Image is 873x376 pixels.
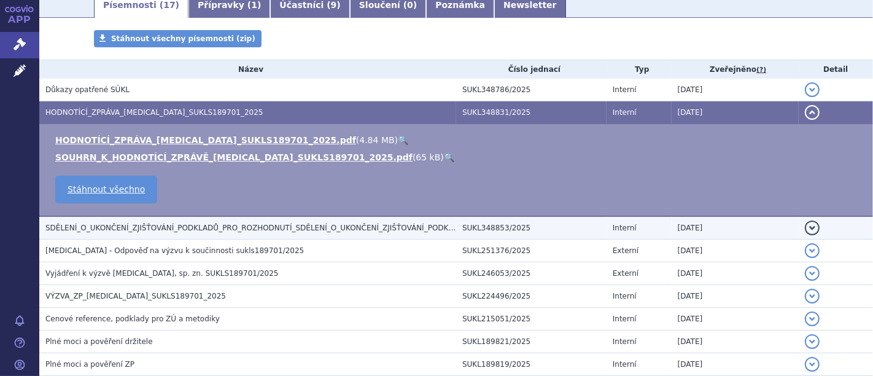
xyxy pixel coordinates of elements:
li: ( ) [55,134,861,146]
td: SUKL189821/2025 [456,331,607,353]
th: Zveřejněno [672,60,799,79]
button: detail [805,105,820,120]
td: SUKL251376/2025 [456,240,607,262]
td: [DATE] [672,79,799,101]
td: SUKL215051/2025 [456,308,607,331]
td: [DATE] [672,285,799,308]
span: Interní [613,360,637,369]
button: detail [805,266,820,281]
span: Externí [613,246,638,255]
span: Interní [613,337,637,346]
span: 4.84 MB [359,135,394,145]
td: [DATE] [672,240,799,262]
td: [DATE] [672,353,799,376]
span: Interní [613,292,637,300]
li: ( ) [55,151,861,163]
td: SUKL246053/2025 [456,262,607,285]
th: Název [39,60,456,79]
td: [DATE] [672,262,799,285]
a: 🔍 [398,135,408,145]
button: detail [805,334,820,349]
span: Interní [613,224,637,232]
td: SUKL189819/2025 [456,353,607,376]
span: SDĚLENÍ_O_UKONČENÍ_ZJIŠŤOVÁNÍ_PODKLADŮ_PRO_ROZHODNUTÍ_SDĚLENÍ_O_UKONČENÍ_ZJIŠŤOVÁNÍ_PODKLADŮ_PRO_ROZ [45,224,508,232]
a: SOUHRN_K_HODNOTÍCÍ_ZPRÁVĚ_[MEDICAL_DATA]_SUKLS189701_2025.pdf [55,152,413,162]
td: SUKL224496/2025 [456,285,607,308]
span: VÝZVA_ZP_ULTOMIRIS_SUKLS189701_2025 [45,292,226,300]
td: SUKL348853/2025 [456,216,607,240]
span: Plné moci a pověření ZP [45,360,134,369]
span: Stáhnout všechny písemnosti (zip) [111,34,255,43]
span: Interní [613,315,637,323]
button: detail [805,221,820,235]
span: Plné moci a pověření držitele [45,337,153,346]
td: SUKL348786/2025 [456,79,607,101]
span: Vyjádření k výzvě ULTOMIRIS, sp. zn. SUKLS189701/2025 [45,269,279,278]
a: 🔍 [444,152,454,162]
td: [DATE] [672,101,799,124]
a: HODNOTÍCÍ_ZPRÁVA_[MEDICAL_DATA]_SUKLS189701_2025.pdf [55,135,356,145]
td: [DATE] [672,331,799,353]
button: detail [805,357,820,372]
a: Stáhnout všechno [55,176,157,203]
button: detail [805,289,820,304]
th: Číslo jednací [456,60,607,79]
span: ULTOMIRIS - Odpověď na výzvu k součinnosti sukls189701/2025 [45,246,304,255]
th: Typ [607,60,672,79]
a: Stáhnout všechny písemnosti (zip) [94,30,262,47]
span: Cenové reference, podklady pro ZÚ a metodiky [45,315,220,323]
span: Důkazy opatřené SÚKL [45,85,130,94]
span: 65 kB [416,152,440,162]
button: detail [805,82,820,97]
span: Interní [613,108,637,117]
td: [DATE] [672,216,799,240]
span: Externí [613,269,638,278]
span: Interní [613,85,637,94]
button: detail [805,243,820,258]
td: SUKL348831/2025 [456,101,607,124]
td: [DATE] [672,308,799,331]
span: HODNOTÍCÍ_ZPRÁVA_ULTOMIRIS_SUKLS189701_2025 [45,108,263,117]
abbr: (?) [756,66,766,74]
button: detail [805,311,820,326]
